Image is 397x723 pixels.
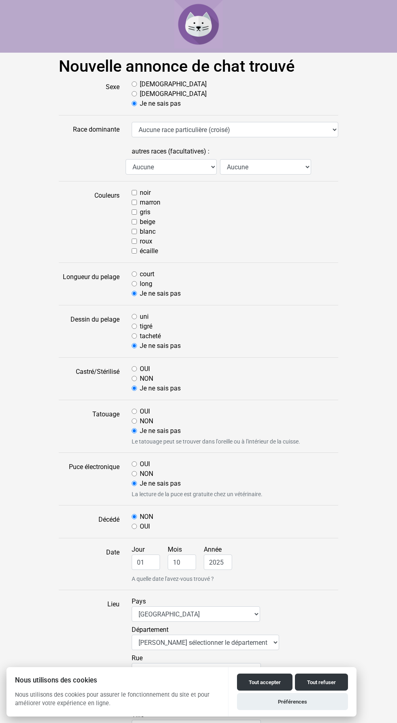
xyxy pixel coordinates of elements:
[53,79,126,109] label: Sexe
[132,514,137,519] input: NON
[53,122,126,137] label: Race dominante
[132,575,338,583] small: A quelle date l'avez-vous trouvé ?
[53,269,126,299] label: Longueur du pelage
[140,289,181,299] label: Je ne sais pas
[140,341,181,351] label: Je ne sais pas
[140,246,158,256] label: écaille
[132,343,137,348] input: Je ne sais pas
[132,418,137,424] input: NON
[132,91,137,96] input: [DEMOGRAPHIC_DATA]
[295,674,348,691] button: Tout refuser
[132,606,260,622] select: Pays
[140,522,150,531] label: OUI
[140,512,153,522] label: NON
[132,314,137,319] input: uni
[140,217,155,227] label: beige
[140,198,160,207] label: marron
[140,479,181,488] label: Je ne sais pas
[140,407,150,416] label: OUI
[132,81,137,87] input: [DEMOGRAPHIC_DATA]
[132,555,160,570] input: Jour
[132,376,137,381] input: NON
[140,322,152,331] label: tigré
[132,625,279,650] label: Département
[140,89,207,99] label: [DEMOGRAPHIC_DATA]
[53,512,126,531] label: Décédé
[132,597,260,622] label: Pays
[132,271,137,277] input: court
[237,674,292,691] button: Tout accepter
[132,461,137,467] input: OUI
[140,279,152,289] label: long
[53,545,126,583] label: Date
[140,469,153,479] label: NON
[132,366,137,371] input: OUI
[132,545,166,570] label: Jour
[53,364,126,393] label: Castré/Stérilisé
[132,490,338,499] small: La lecture de la puce est gratuite chez un vétérinaire.
[204,545,238,570] label: Année
[140,459,150,469] label: OUI
[132,281,137,286] input: long
[132,437,338,446] small: Le tatouage peut se trouver dans l'oreille ou à l'intérieur de la cuisse.
[140,79,207,89] label: [DEMOGRAPHIC_DATA]
[168,555,196,570] input: Mois
[132,653,261,678] label: Rue
[132,471,137,476] input: NON
[140,227,156,237] label: blanc
[140,237,152,246] label: roux
[140,384,181,393] label: Je ne sais pas
[132,144,209,159] label: autres races (facultatives) :
[132,386,137,391] input: Je ne sais pas
[140,188,151,198] label: noir
[132,663,261,678] input: Rue
[140,426,181,436] label: Je ne sais pas
[132,635,279,650] select: Département
[140,207,150,217] label: gris
[53,407,126,446] label: Tatouage
[53,459,126,499] label: Puce électronique
[53,312,126,351] label: Dessin du pelage
[140,364,150,374] label: OUI
[132,409,137,414] input: OUI
[140,416,153,426] label: NON
[132,524,137,529] input: OUI
[6,691,228,714] p: Nous utilisons des cookies pour assurer le fonctionnement du site et pour améliorer votre expérie...
[140,99,181,109] label: Je ne sais pas
[140,331,161,341] label: tacheté
[6,676,228,684] h2: Nous utilisons des cookies
[132,481,137,486] input: Je ne sais pas
[132,291,137,296] input: Je ne sais pas
[237,693,348,710] button: Préférences
[140,269,154,279] label: court
[168,545,202,570] label: Mois
[204,555,232,570] input: Année
[132,324,137,329] input: tigré
[140,312,149,322] label: uni
[59,57,338,76] h1: Nouvelle annonce de chat trouvé
[53,188,126,256] label: Couleurs
[132,101,137,106] input: Je ne sais pas
[132,333,137,339] input: tacheté
[140,374,153,384] label: NON
[132,428,137,433] input: Je ne sais pas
